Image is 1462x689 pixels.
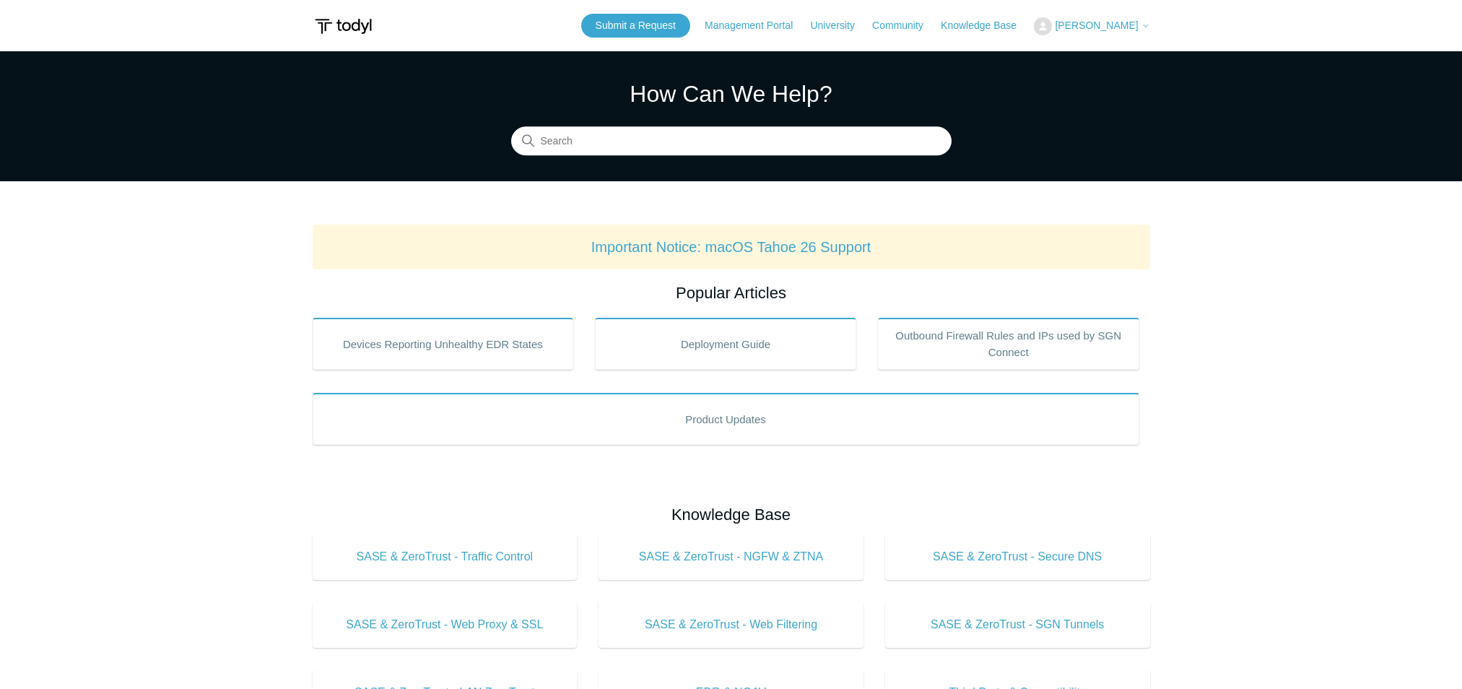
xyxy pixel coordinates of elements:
[878,318,1139,370] a: Outbound Firewall Rules and IPs used by SGN Connect
[599,602,863,648] a: SASE & ZeroTrust - Web Filtering
[511,127,952,156] input: Search
[511,77,952,111] h1: How Can We Help?
[581,14,690,38] a: Submit a Request
[334,548,556,565] span: SASE & ZeroTrust - Traffic Control
[620,616,842,633] span: SASE & ZeroTrust - Web Filtering
[941,18,1031,33] a: Knowledge Base
[595,318,856,370] a: Deployment Guide
[907,616,1128,633] span: SASE & ZeroTrust - SGN Tunnels
[313,602,578,648] a: SASE & ZeroTrust - Web Proxy & SSL
[907,548,1128,565] span: SASE & ZeroTrust - Secure DNS
[313,281,1150,305] h2: Popular Articles
[1034,17,1149,35] button: [PERSON_NAME]
[599,534,863,580] a: SASE & ZeroTrust - NGFW & ZTNA
[885,602,1150,648] a: SASE & ZeroTrust - SGN Tunnels
[810,18,869,33] a: University
[705,18,807,33] a: Management Portal
[620,548,842,565] span: SASE & ZeroTrust - NGFW & ZTNA
[334,616,556,633] span: SASE & ZeroTrust - Web Proxy & SSL
[872,18,938,33] a: Community
[1055,19,1138,31] span: [PERSON_NAME]
[313,503,1150,526] h2: Knowledge Base
[313,318,574,370] a: Devices Reporting Unhealthy EDR States
[313,393,1139,445] a: Product Updates
[313,13,374,40] img: Todyl Support Center Help Center home page
[591,239,871,255] a: Important Notice: macOS Tahoe 26 Support
[313,534,578,580] a: SASE & ZeroTrust - Traffic Control
[885,534,1150,580] a: SASE & ZeroTrust - Secure DNS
